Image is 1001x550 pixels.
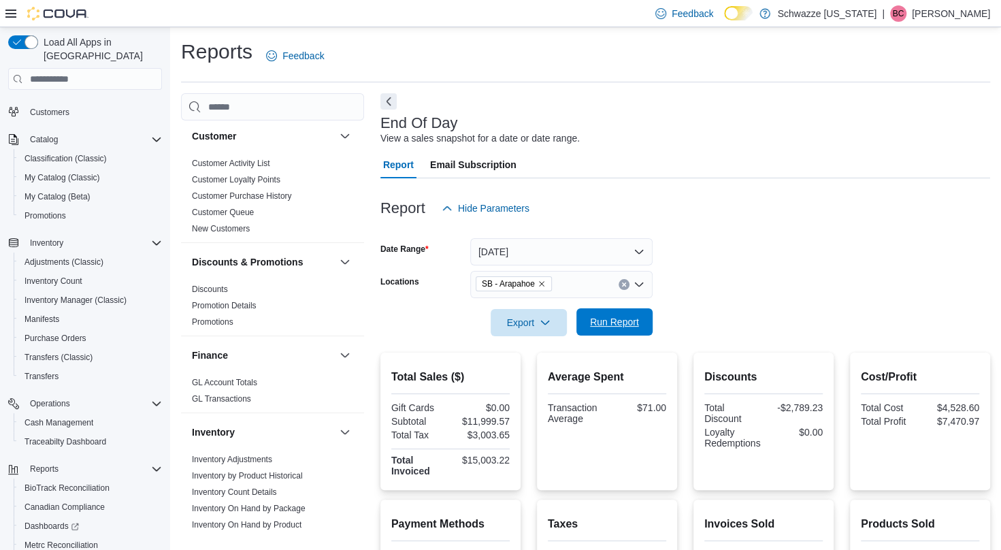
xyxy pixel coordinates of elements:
[3,233,167,253] button: Inventory
[14,168,167,187] button: My Catalog (Classic)
[192,317,233,327] a: Promotions
[192,223,250,234] span: New Customers
[14,149,167,168] button: Classification (Classic)
[192,300,257,311] span: Promotion Details
[3,102,167,122] button: Customers
[19,349,162,366] span: Transfers (Classic)
[19,480,162,496] span: BioTrack Reconciliation
[458,201,529,215] span: Hide Parameters
[181,155,364,242] div: Customer
[337,424,353,440] button: Inventory
[453,430,510,440] div: $3,003.65
[19,254,109,270] a: Adjustments (Classic)
[24,461,64,477] button: Reports
[30,107,69,118] span: Customers
[548,402,604,424] div: Transaction Average
[192,487,277,497] a: Inventory Count Details
[19,189,96,205] a: My Catalog (Beta)
[548,516,666,532] h2: Taxes
[24,191,91,202] span: My Catalog (Beta)
[19,480,115,496] a: BioTrack Reconciliation
[14,479,167,498] button: BioTrack Reconciliation
[391,455,430,476] strong: Total Invoiced
[337,254,353,270] button: Discounts & Promotions
[861,416,917,427] div: Total Profit
[19,518,84,534] a: Dashboards
[14,367,167,386] button: Transfers
[192,191,292,201] a: Customer Purchase History
[192,520,301,530] a: Inventory On Hand by Product
[24,235,69,251] button: Inventory
[436,195,535,222] button: Hide Parameters
[24,104,75,120] a: Customers
[453,402,510,413] div: $0.00
[704,402,761,424] div: Total Discount
[24,210,66,221] span: Promotions
[14,272,167,291] button: Inventory Count
[491,309,567,336] button: Export
[14,498,167,517] button: Canadian Compliance
[391,430,448,440] div: Total Tax
[380,93,397,110] button: Next
[14,187,167,206] button: My Catalog (Beta)
[192,224,250,233] a: New Customers
[192,159,270,168] a: Customer Activity List
[192,158,270,169] span: Customer Activity List
[24,521,79,532] span: Dashboards
[24,235,162,251] span: Inventory
[24,295,127,306] span: Inventory Manager (Classic)
[19,415,99,431] a: Cash Management
[453,455,510,466] div: $15,003.22
[19,292,132,308] a: Inventory Manager (Classic)
[192,255,303,269] h3: Discounts & Promotions
[576,308,653,336] button: Run Report
[192,455,272,464] a: Inventory Adjustments
[30,134,58,145] span: Catalog
[337,347,353,363] button: Finance
[261,42,329,69] a: Feedback
[192,393,251,404] span: GL Transactions
[391,402,448,413] div: Gift Cards
[19,330,162,346] span: Purchase Orders
[19,330,92,346] a: Purchase Orders
[192,301,257,310] a: Promotion Details
[192,504,306,513] a: Inventory On Hand by Package
[14,206,167,225] button: Promotions
[192,377,257,388] span: GL Account Totals
[19,518,162,534] span: Dashboards
[590,315,639,329] span: Run Report
[766,402,823,413] div: -$2,789.23
[19,368,162,385] span: Transfers
[383,151,414,178] span: Report
[24,461,162,477] span: Reports
[192,255,334,269] button: Discounts & Promotions
[430,151,516,178] span: Email Subscription
[19,150,162,167] span: Classification (Classic)
[24,153,107,164] span: Classification (Classic)
[192,378,257,387] a: GL Account Totals
[923,416,979,427] div: $7,470.97
[19,499,162,515] span: Canadian Compliance
[766,427,823,438] div: $0.00
[24,131,63,148] button: Catalog
[14,517,167,536] a: Dashboards
[192,487,277,498] span: Inventory Count Details
[476,276,552,291] span: SB - Arapahoe
[14,329,167,348] button: Purchase Orders
[192,284,228,295] span: Discounts
[192,503,306,514] span: Inventory On Hand by Package
[30,464,59,474] span: Reports
[192,129,334,143] button: Customer
[19,434,162,450] span: Traceabilty Dashboard
[24,371,59,382] span: Transfers
[391,416,448,427] div: Subtotal
[14,291,167,310] button: Inventory Manager (Classic)
[861,402,917,413] div: Total Cost
[24,103,162,120] span: Customers
[282,49,324,63] span: Feedback
[192,349,334,362] button: Finance
[24,276,82,287] span: Inventory Count
[181,38,252,65] h1: Reports
[861,516,979,532] h2: Products Sold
